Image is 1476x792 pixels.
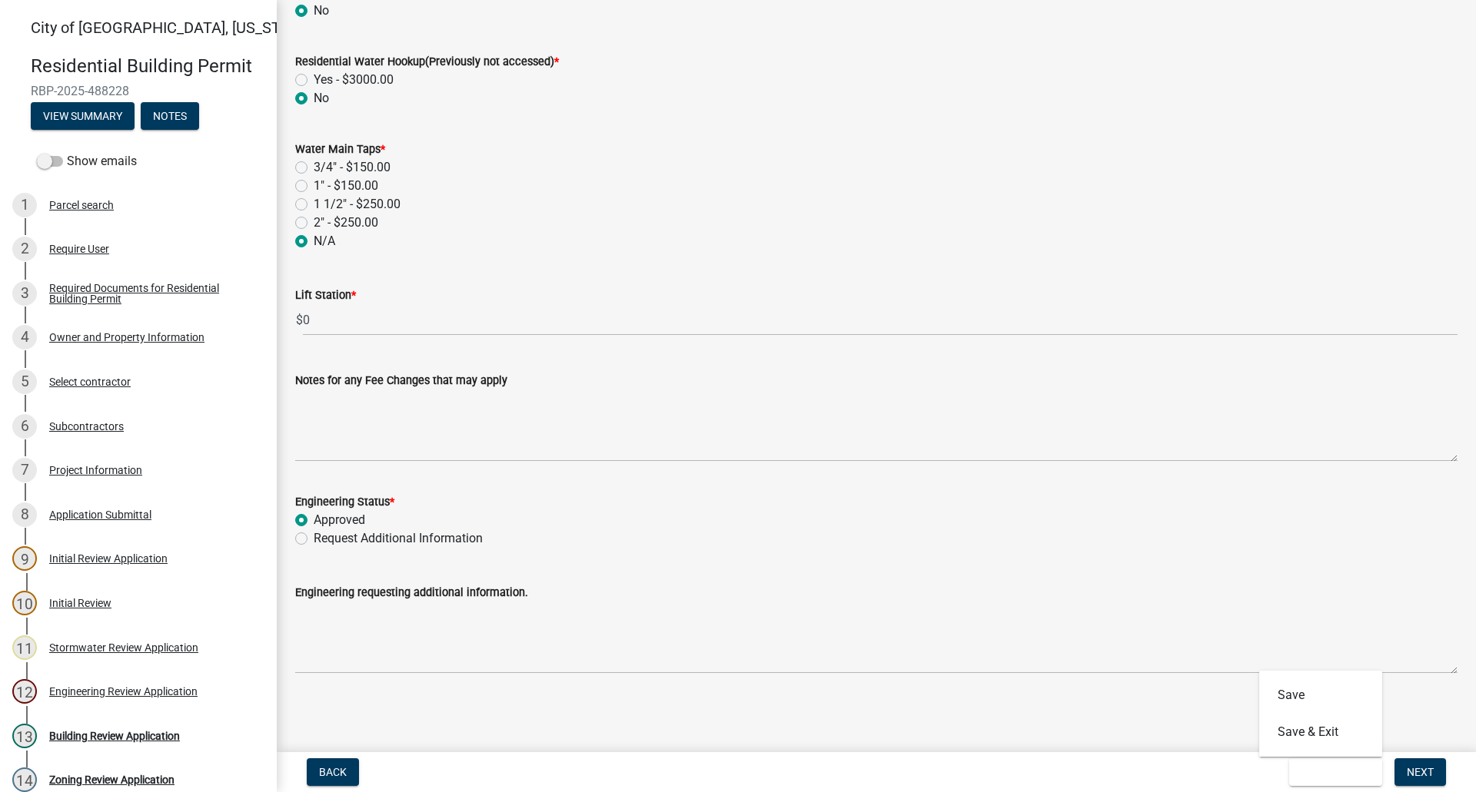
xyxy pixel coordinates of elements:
label: Notes for any Fee Changes that may apply [295,376,507,386]
div: Require User [49,244,109,254]
label: Approved [314,511,365,529]
span: Save & Exit [1301,766,1361,778]
button: Save & Exit [1259,714,1382,751]
div: Zoning Review Application [49,774,175,785]
button: Next [1395,758,1446,786]
button: View Summary [31,102,135,130]
wm-modal-confirm: Notes [141,111,199,123]
label: No [314,89,329,108]
div: 3 [12,281,37,306]
div: 8 [12,502,37,527]
span: Next [1407,766,1434,778]
label: Request Additional Information [314,529,483,548]
div: Initial Review [49,598,111,608]
div: Building Review Application [49,731,180,741]
span: Back [319,766,347,778]
label: Water Main Taps [295,144,385,155]
button: Back [307,758,359,786]
label: N/A [314,232,335,250]
div: 12 [12,679,37,704]
div: Select contractor [49,376,131,387]
div: Initial Review Application [49,553,168,564]
label: 3/4" - $150.00 [314,158,391,177]
div: 10 [12,591,37,615]
div: Engineering Review Application [49,686,198,697]
div: Parcel search [49,200,114,210]
label: Yes - $3000.00 [314,71,394,89]
div: Application Submittal [49,509,151,520]
div: 9 [12,546,37,571]
div: 11 [12,635,37,660]
label: No [314,2,329,20]
div: Subcontractors [49,421,124,432]
wm-modal-confirm: Summary [31,111,135,123]
div: Required Documents for Residential Building Permit [49,283,252,304]
button: Save [1259,677,1382,714]
div: 1 [12,193,37,217]
div: Save & Exit [1259,671,1382,757]
div: 7 [12,458,37,482]
label: 2" - $250.00 [314,214,378,232]
label: Residential Water Hookup(Previously not accessed) [295,57,559,68]
div: 13 [12,724,37,748]
label: 1" - $150.00 [314,177,378,195]
div: 14 [12,767,37,792]
div: Owner and Property Information [49,332,204,343]
span: City of [GEOGRAPHIC_DATA], [US_STATE] [31,18,311,37]
h4: Residential Building Permit [31,55,264,78]
div: Project Information [49,465,142,476]
label: Lift Station [295,290,356,301]
div: 2 [12,237,37,261]
label: 1 1/2" - $250.00 [314,195,401,214]
label: Engineering requesting additional information. [295,588,528,598]
span: $ [295,304,304,336]
label: Engineering Status [295,497,394,508]
div: 6 [12,414,37,439]
label: Show emails [37,152,137,171]
button: Notes [141,102,199,130]
span: RBP-2025-488228 [31,84,246,98]
div: Stormwater Review Application [49,642,198,653]
div: 4 [12,325,37,350]
button: Save & Exit [1289,758,1382,786]
div: 5 [12,369,37,394]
